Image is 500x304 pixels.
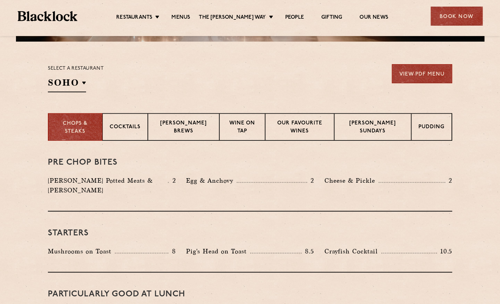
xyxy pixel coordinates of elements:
[48,290,452,299] h3: PARTICULARLY GOOD AT LUNCH
[48,176,168,195] p: [PERSON_NAME] Potted Meats & [PERSON_NAME]
[48,246,115,256] p: Mushrooms on Toast
[324,176,379,185] p: Cheese & Pickle
[48,229,452,238] h3: Starters
[168,247,176,256] p: 8
[431,7,483,26] div: Book Now
[324,246,381,256] p: Crayfish Cocktail
[437,247,452,256] p: 10.5
[272,120,327,136] p: Our favourite wines
[418,123,444,132] p: Pudding
[321,14,342,22] a: Gifting
[56,120,95,136] p: Chops & Steaks
[227,120,257,136] p: Wine on Tap
[155,120,212,136] p: [PERSON_NAME] Brews
[48,64,104,73] p: Select a restaurant
[445,176,452,185] p: 2
[48,77,86,92] h2: SOHO
[186,246,250,256] p: Pig's Head on Toast
[171,14,190,22] a: Menus
[392,64,452,83] a: View PDF Menu
[199,14,266,22] a: The [PERSON_NAME] Way
[341,120,404,136] p: [PERSON_NAME] Sundays
[359,14,388,22] a: Our News
[186,176,237,185] p: Egg & Anchovy
[116,14,152,22] a: Restaurants
[18,11,78,21] img: BL_Textured_Logo-footer-cropped.svg
[169,176,176,185] p: 2
[285,14,304,22] a: People
[110,123,141,132] p: Cocktails
[48,158,452,167] h3: Pre Chop Bites
[302,247,314,256] p: 8.5
[307,176,314,185] p: 2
